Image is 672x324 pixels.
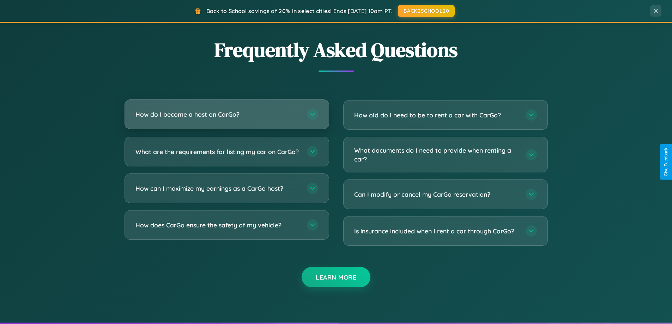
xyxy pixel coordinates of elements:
[125,36,548,63] h2: Frequently Asked Questions
[354,227,519,236] h3: Is insurance included when I rent a car through CarGo?
[664,148,668,176] div: Give Feedback
[354,146,519,163] h3: What documents do I need to provide when renting a car?
[354,190,519,199] h3: Can I modify or cancel my CarGo reservation?
[135,184,300,193] h3: How can I maximize my earnings as a CarGo host?
[135,221,300,230] h3: How does CarGo ensure the safety of my vehicle?
[135,147,300,156] h3: What are the requirements for listing my car on CarGo?
[398,5,455,17] button: BACK2SCHOOL20
[354,111,519,120] h3: How old do I need to be to rent a car with CarGo?
[302,267,370,287] button: Learn More
[206,7,393,14] span: Back to School savings of 20% in select cities! Ends [DATE] 10am PT.
[135,110,300,119] h3: How do I become a host on CarGo?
